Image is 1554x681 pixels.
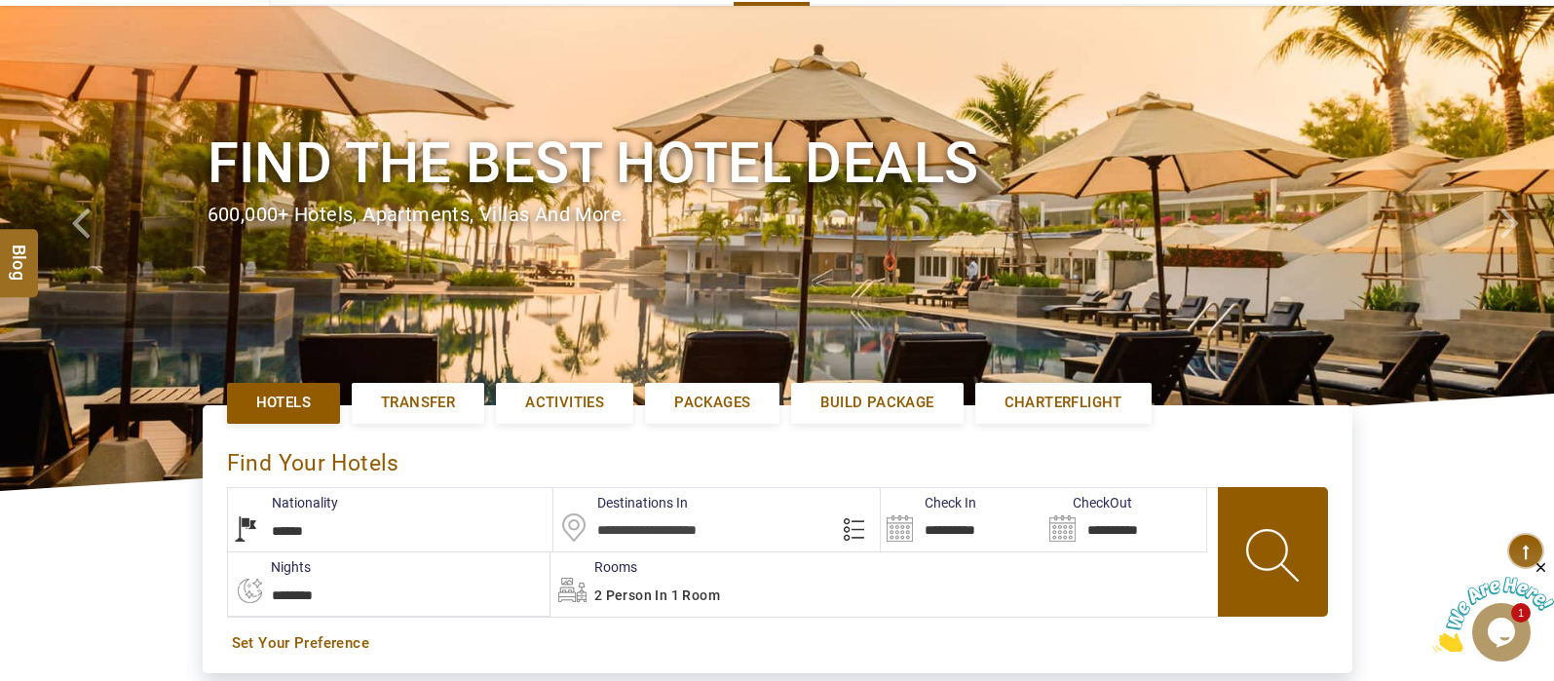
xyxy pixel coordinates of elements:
[208,127,1347,200] h1: Find the best hotel deals
[228,493,338,512] label: Nationality
[1004,393,1122,413] span: Charterflight
[881,493,976,512] label: Check In
[594,587,720,603] span: 2 Person in 1 Room
[550,557,637,577] label: Rooms
[553,493,688,512] label: Destinations In
[525,393,604,413] span: Activities
[496,383,633,423] a: Activities
[227,383,340,423] a: Hotels
[881,488,1043,551] input: Search
[1043,493,1132,512] label: CheckOut
[227,557,311,577] label: nights
[208,201,1347,229] div: 600,000+ hotels, apartments, villas and more.
[381,393,455,413] span: Transfer
[7,244,32,260] span: Blog
[791,383,963,423] a: Build Package
[256,393,311,413] span: Hotels
[232,633,1323,654] a: Set Your Preference
[352,383,484,423] a: Transfer
[227,430,1328,487] div: Find Your Hotels
[674,393,750,413] span: Packages
[645,383,779,423] a: Packages
[820,393,933,413] span: Build Package
[1433,559,1554,652] iframe: chat widget
[975,383,1152,423] a: Charterflight
[1043,488,1206,551] input: Search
